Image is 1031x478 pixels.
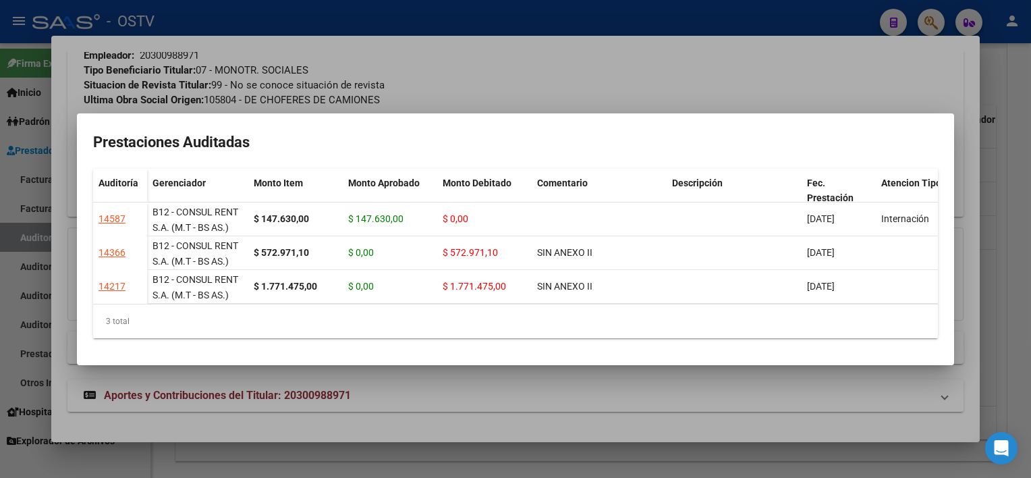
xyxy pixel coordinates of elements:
[152,274,238,300] span: B12 - CONSUL RENT S.A. (M.T - BS AS.)
[254,178,303,188] span: Monto Item
[254,213,309,224] strong: $ 147.630,00
[93,304,938,338] div: 3 total
[881,213,929,224] span: Internación
[443,178,511,188] span: Monto Debitado
[348,281,374,292] span: $ 0,00
[876,169,950,225] datatable-header-cell: Atencion Tipo
[248,169,343,225] datatable-header-cell: Monto Item
[532,169,667,225] datatable-header-cell: Comentario
[93,169,147,225] datatable-header-cell: Auditoría
[985,432,1018,464] div: Open Intercom Messenger
[99,178,138,188] span: Auditoría
[99,245,126,261] div: 14366
[254,281,317,292] strong: $ 1.771.475,00
[667,169,802,225] datatable-header-cell: Descripción
[343,169,437,225] datatable-header-cell: Monto Aprobado
[93,130,938,155] h2: Prestaciones Auditadas
[537,178,588,188] span: Comentario
[152,207,238,233] span: B12 - CONSUL RENT S.A. (M.T - BS AS.)
[348,247,374,258] span: $ 0,00
[807,178,854,204] span: Fec. Prestación
[348,178,420,188] span: Monto Aprobado
[99,279,126,294] div: 14217
[881,178,941,188] span: Atencion Tipo
[537,247,592,258] span: SIN ANEXO II
[672,178,723,188] span: Descripción
[152,178,206,188] span: Gerenciador
[537,281,592,292] span: SIN ANEXO II
[254,247,309,258] strong: $ 572.971,10
[99,211,126,227] div: 14587
[807,281,835,292] span: [DATE]
[807,247,835,258] span: [DATE]
[147,169,248,225] datatable-header-cell: Gerenciador
[348,213,403,224] span: $ 147.630,00
[437,169,532,225] datatable-header-cell: Monto Debitado
[802,169,876,225] datatable-header-cell: Fec. Prestación
[443,281,506,292] span: $ 1.771.475,00
[443,213,468,224] span: $ 0,00
[152,240,238,267] span: B12 - CONSUL RENT S.A. (M.T - BS AS.)
[443,247,498,258] span: $ 572.971,10
[807,213,835,224] span: [DATE]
